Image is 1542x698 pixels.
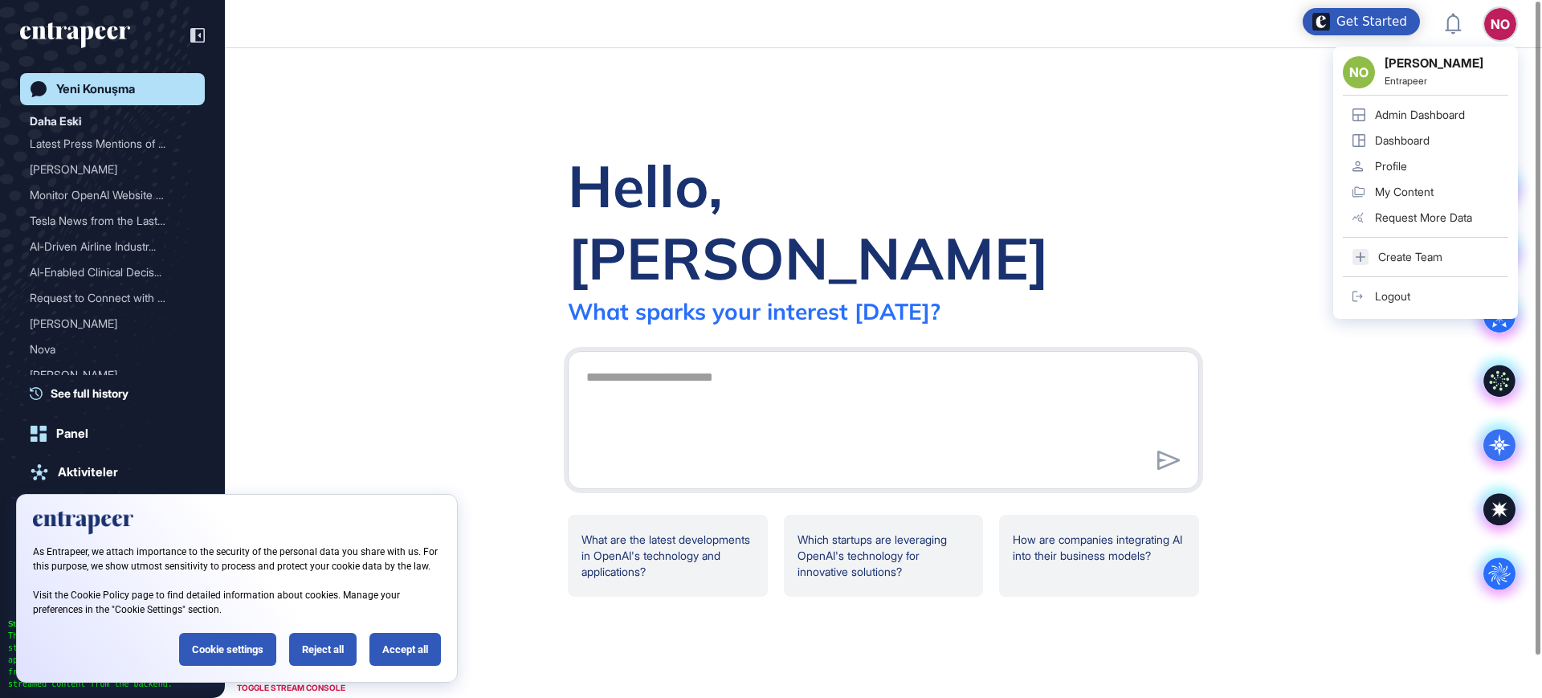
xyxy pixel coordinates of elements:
div: Latest Press Mentions of ... [30,131,182,157]
a: Aktiviteler [20,456,205,488]
a: Yeni Konuşma [20,73,205,105]
div: Monitor OpenAI Website Ac... [30,182,182,208]
div: [PERSON_NAME] [30,157,182,182]
div: AI-Enabled Clinical Decision Support Software for Infectious Disease Screening and AMR Program [30,259,195,285]
div: AI-Driven Airline Industry Updates [30,234,195,259]
div: TOGGLE STREAM CONSOLE [233,678,349,698]
div: Hello, [PERSON_NAME] [568,149,1199,294]
div: Get Started [1336,14,1407,30]
div: Open Get Started checklist [1303,8,1420,35]
div: Curie [30,362,195,388]
a: See full history [30,385,205,402]
div: What sparks your interest [DATE]? [568,297,940,325]
div: AI-Enabled Clinical Decis... [30,259,182,285]
div: How are companies integrating AI into their business models? [999,515,1199,597]
div: Request to Connect with C... [30,285,182,311]
div: [PERSON_NAME] [30,311,182,337]
div: Nova [30,337,195,362]
span: See full history [51,385,128,402]
div: Nova [30,337,182,362]
div: AI-Driven Airline Industr... [30,234,182,259]
div: Which startups are leveraging OpenAI's technology for innovative solutions? [784,515,984,597]
div: Aktiviteler [58,465,118,480]
button: NO [1484,8,1516,40]
div: Request to Connect with Curie [30,285,195,311]
div: entrapeer-logo [20,22,130,48]
div: What are the latest developments in OpenAI's technology and applications? [568,515,768,597]
div: [PERSON_NAME] [30,362,182,388]
div: Monitor OpenAI Website Activity [30,182,195,208]
div: Reese [30,311,195,337]
div: Panel [56,427,88,441]
div: Reese [30,157,195,182]
div: Tesla News from the Last Two Weeks [30,208,195,234]
div: Yeni Konuşma [56,82,135,96]
div: Tesla News from the Last ... [30,208,182,234]
img: launcher-image-alternative-text [1312,13,1330,31]
div: Latest Press Mentions of OpenAI [30,131,195,157]
div: Daha Eski [30,112,82,131]
a: Panel [20,418,205,450]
